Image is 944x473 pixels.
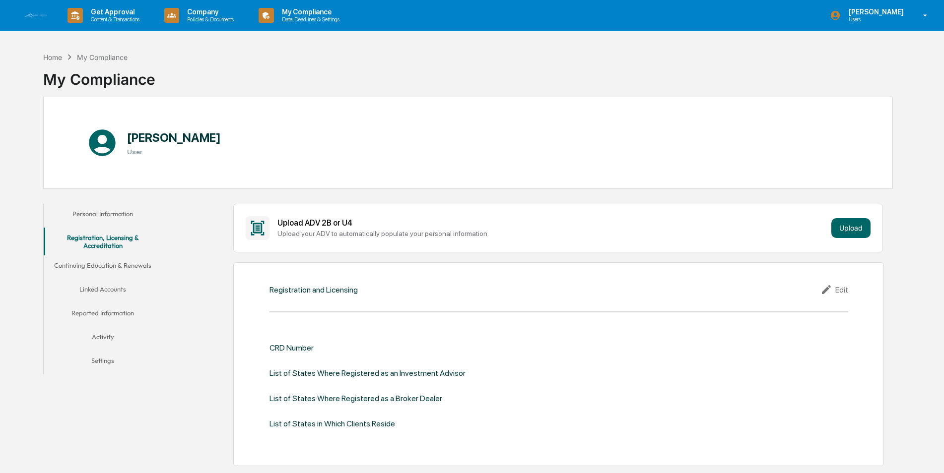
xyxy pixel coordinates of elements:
div: CRD Number [270,343,314,353]
div: Upload ADV 2B or U4 [277,218,827,228]
button: Linked Accounts [44,279,162,303]
button: Reported Information [44,303,162,327]
button: Settings [44,351,162,374]
button: Continuing Education & Renewals [44,255,162,279]
p: My Compliance [274,8,344,16]
p: Content & Transactions [83,16,144,23]
p: Get Approval [83,8,144,16]
p: Policies & Documents [179,16,239,23]
div: Edit [820,284,848,296]
div: Registration and Licensing [270,285,358,295]
h3: User [127,148,221,156]
div: List of States Where Registered as a Broker Dealer [270,394,442,403]
div: secondary tabs example [44,204,162,375]
div: My Compliance [77,53,128,61]
p: [PERSON_NAME] [841,8,909,16]
button: Activity [44,327,162,351]
div: My Compliance [43,62,155,88]
p: Users [841,16,909,23]
p: Data, Deadlines & Settings [274,16,344,23]
button: Personal Information [44,204,162,228]
button: Upload [831,218,871,238]
img: logo [24,13,48,18]
p: Company [179,8,239,16]
button: Registration, Licensing & Accreditation [44,228,162,256]
h1: [PERSON_NAME] [127,130,221,145]
div: Home [43,53,62,61]
div: Upload your ADV to automatically populate your personal information. [277,230,827,237]
div: List of States Where Registered as an Investment Advisor [270,368,466,378]
div: List of States in Which Clients Reside [270,419,395,428]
